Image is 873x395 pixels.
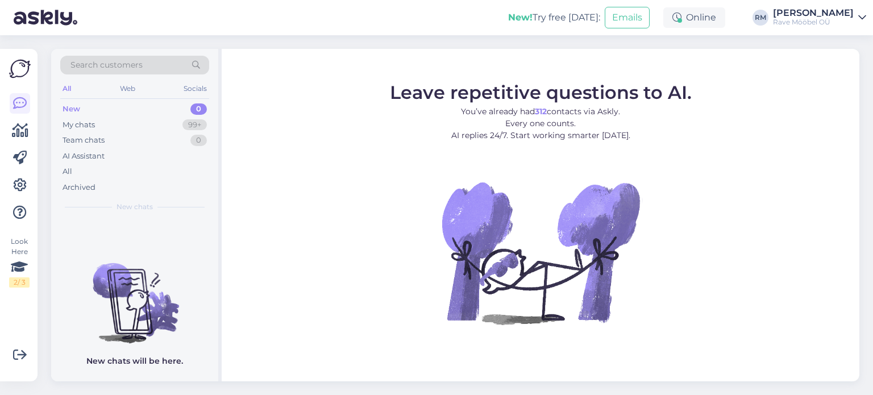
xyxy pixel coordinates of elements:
div: Look Here [9,236,30,288]
img: No Chat active [438,150,643,355]
div: My chats [63,119,95,131]
b: New! [508,12,533,23]
b: 312 [535,106,547,116]
div: Try free [DATE]: [508,11,600,24]
div: [PERSON_NAME] [773,9,854,18]
div: RM [753,10,768,26]
span: Leave repetitive questions to AI. [390,81,692,103]
div: Archived [63,182,95,193]
div: All [63,166,72,177]
div: Rave Mööbel OÜ [773,18,854,27]
span: New chats [117,202,153,212]
div: New [63,103,80,115]
div: Team chats [63,135,105,146]
div: Web [118,81,138,96]
div: 2 / 3 [9,277,30,288]
img: No chats [51,243,218,345]
div: Socials [181,81,209,96]
div: 99+ [182,119,207,131]
div: All [60,81,73,96]
img: Askly Logo [9,58,31,80]
div: Online [663,7,725,28]
button: Emails [605,7,650,28]
p: New chats will be here. [86,355,183,367]
p: You’ve already had contacts via Askly. Every one counts. AI replies 24/7. Start working smarter [... [390,105,692,141]
div: AI Assistant [63,151,105,162]
a: [PERSON_NAME]Rave Mööbel OÜ [773,9,866,27]
span: Search customers [70,59,143,71]
div: 0 [190,103,207,115]
div: 0 [190,135,207,146]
